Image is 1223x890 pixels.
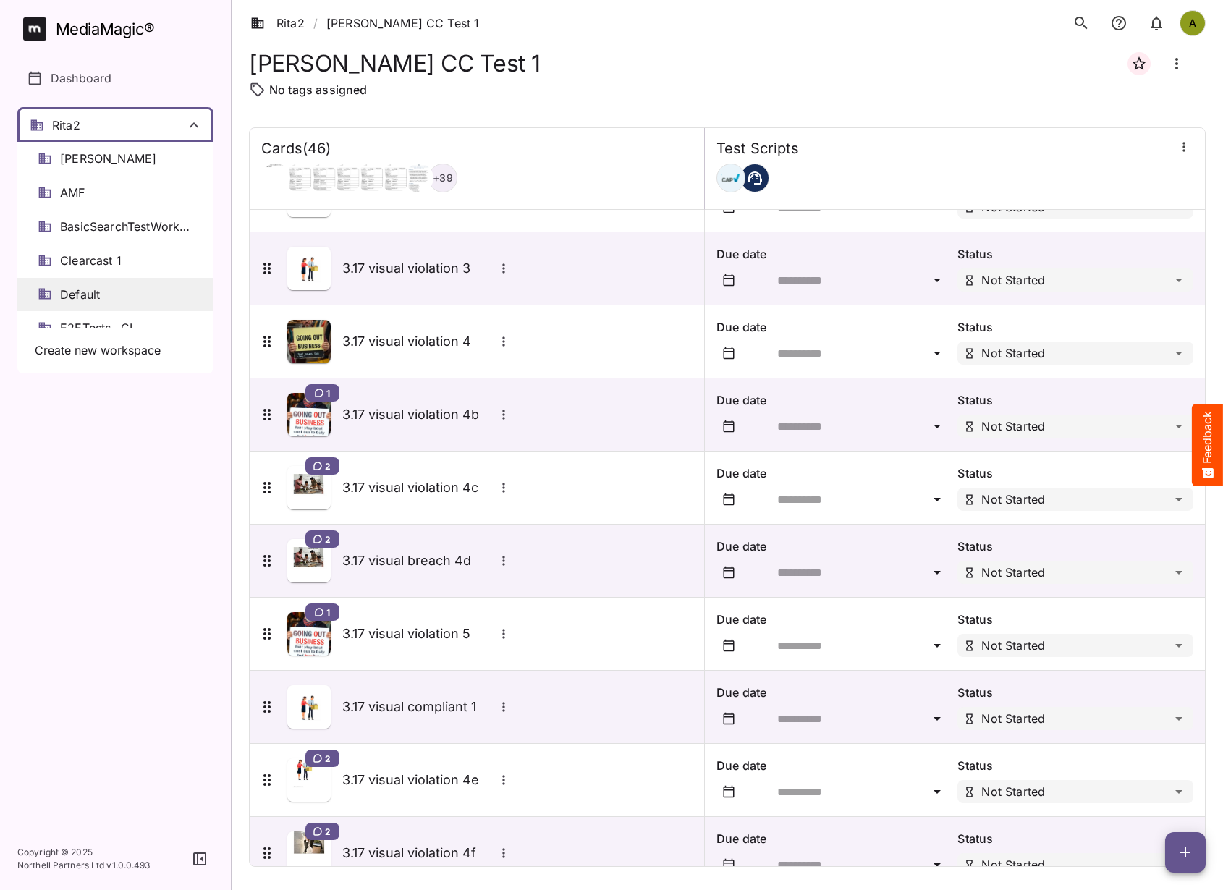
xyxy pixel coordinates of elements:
span: E2ETests__CI [60,320,132,336]
button: Create new workspace [26,336,205,365]
button: Feedback [1192,404,1223,486]
span: AMF [60,185,85,201]
span: BasicSearchTestWorkspace [60,219,193,235]
button: notifications [1104,9,1133,38]
span: / [313,14,318,32]
span: Clearcast 1 [60,253,122,269]
span: Create new workspace [35,342,161,359]
button: notifications [1142,9,1171,38]
span: Default [60,287,100,303]
button: search [1067,9,1096,38]
div: A [1180,10,1206,36]
a: Rita2 [250,14,305,32]
span: [PERSON_NAME] [60,151,156,167]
